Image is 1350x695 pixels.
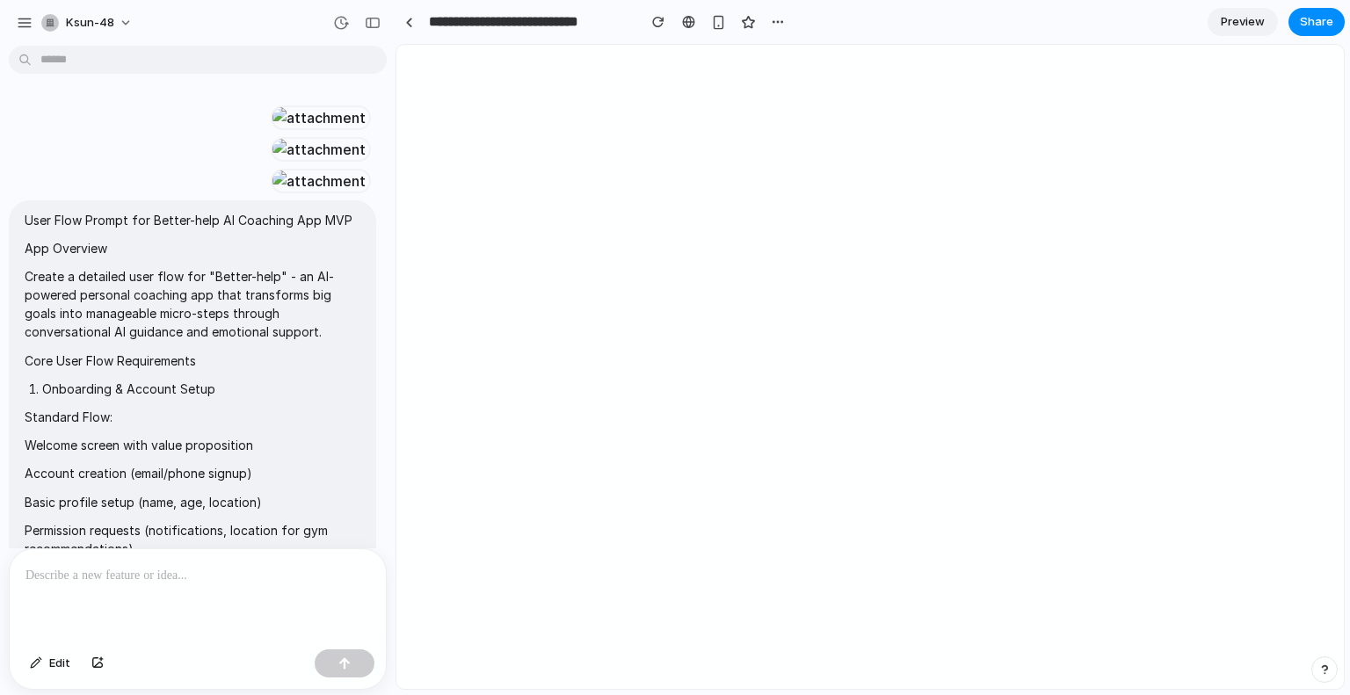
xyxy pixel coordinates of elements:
[1300,13,1333,31] span: Share
[25,351,360,370] p: Core User Flow Requirements
[25,493,360,511] p: Basic profile setup (name, age, location)
[42,380,360,398] li: Onboarding & Account Setup
[25,267,360,341] p: Create a detailed user flow for "Better-help" - an AI-powered personal coaching app that transfor...
[25,436,360,454] p: Welcome screen with value proposition
[1221,13,1265,31] span: Preview
[21,649,79,677] button: Edit
[25,521,360,558] p: Permission requests (notifications, location for gym recommendations)
[34,9,142,37] button: ksun-48
[25,211,360,229] p: User Flow Prompt for Better-help AI Coaching App MVP
[25,408,360,426] p: Standard Flow:
[1208,8,1278,36] a: Preview
[25,239,360,257] p: App Overview
[49,655,70,672] span: Edit
[1288,8,1345,36] button: Share
[66,14,114,32] span: ksun-48
[25,464,360,482] p: Account creation (email/phone signup)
